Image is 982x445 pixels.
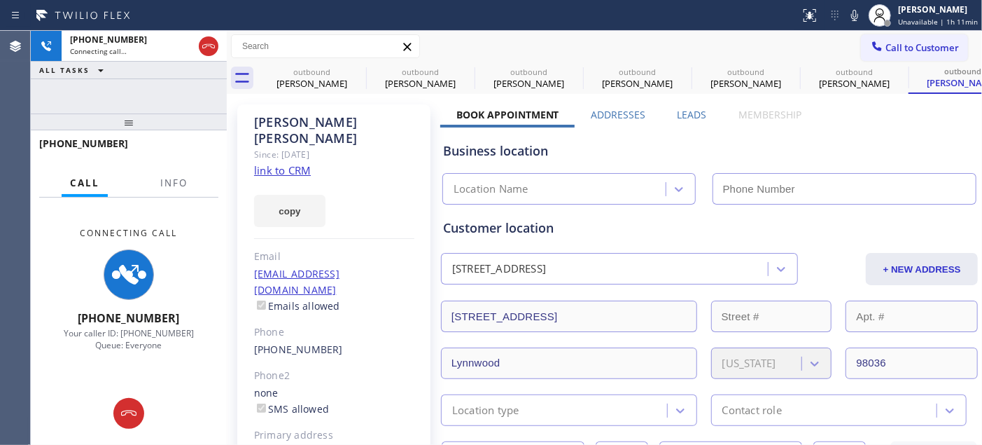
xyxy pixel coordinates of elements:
button: Call to Customer [861,34,968,61]
button: Hang up [199,36,218,56]
div: [PERSON_NAME] [693,77,799,90]
div: [PERSON_NAME] [PERSON_NAME] [254,114,414,146]
label: Leads [677,108,706,121]
input: Emails allowed [257,301,266,310]
div: Shannon Prachyl [259,62,365,94]
div: Kathy Halden [584,62,690,94]
span: ALL TASKS [39,65,90,75]
div: Location type [452,402,519,418]
div: Business location [443,142,976,160]
div: Contact role [722,402,782,418]
span: Unavailable | 1h 11min [898,17,978,27]
button: Mute [845,6,864,25]
span: Call to Customer [885,41,959,54]
span: Connecting Call [80,227,178,239]
input: Search [232,35,419,57]
a: [PHONE_NUMBER] [254,343,343,356]
span: [PHONE_NUMBER] [70,34,147,46]
button: Info [152,170,196,197]
button: + NEW ADDRESS [866,253,978,285]
div: [PERSON_NAME] [259,77,365,90]
div: Phone2 [254,368,414,384]
label: Book Appointment [456,108,559,121]
a: link to CRM [254,163,311,177]
div: Chip Giordano [693,62,799,94]
div: outbound [801,67,907,77]
span: Info [160,177,188,189]
div: [PERSON_NAME] [476,77,582,90]
div: outbound [584,67,690,77]
button: Hang up [113,398,144,429]
a: [EMAIL_ADDRESS][DOMAIN_NAME] [254,267,339,296]
div: Kathy Halden [476,62,582,94]
button: ALL TASKS [31,62,118,78]
div: [PERSON_NAME] [898,4,978,15]
label: Membership [738,108,801,121]
span: Call [70,177,99,189]
input: Street # [711,301,832,332]
div: Email [254,249,414,265]
input: ZIP [846,348,978,379]
div: [PERSON_NAME] [367,77,473,90]
div: [STREET_ADDRESS] [452,261,546,278]
input: Apt. # [846,301,978,332]
div: Since: [DATE] [254,146,414,163]
span: Connecting call… [70,46,127,56]
div: Location Name [454,182,528,198]
div: outbound [367,67,473,77]
div: Sandra Smith [367,62,473,94]
div: none [254,385,414,418]
input: Address [441,301,697,332]
input: City [441,348,697,379]
div: [PERSON_NAME] [801,77,907,90]
span: [PHONE_NUMBER] [78,310,180,326]
div: Phone [254,324,414,341]
input: SMS allowed [257,404,266,413]
div: outbound [259,67,365,77]
button: copy [254,195,325,227]
div: outbound [476,67,582,77]
label: Emails allowed [254,299,340,313]
div: Richard Hovland [801,62,907,94]
input: Phone Number [713,173,977,205]
div: outbound [693,67,799,77]
span: [PHONE_NUMBER] [39,137,128,150]
span: Your caller ID: [PHONE_NUMBER] Queue: Everyone [64,327,194,351]
div: Customer location [443,219,976,238]
button: Call [62,170,108,197]
label: SMS allowed [254,402,329,416]
div: [PERSON_NAME] [584,77,690,90]
label: Addresses [591,108,645,121]
div: Primary address [254,427,414,444]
